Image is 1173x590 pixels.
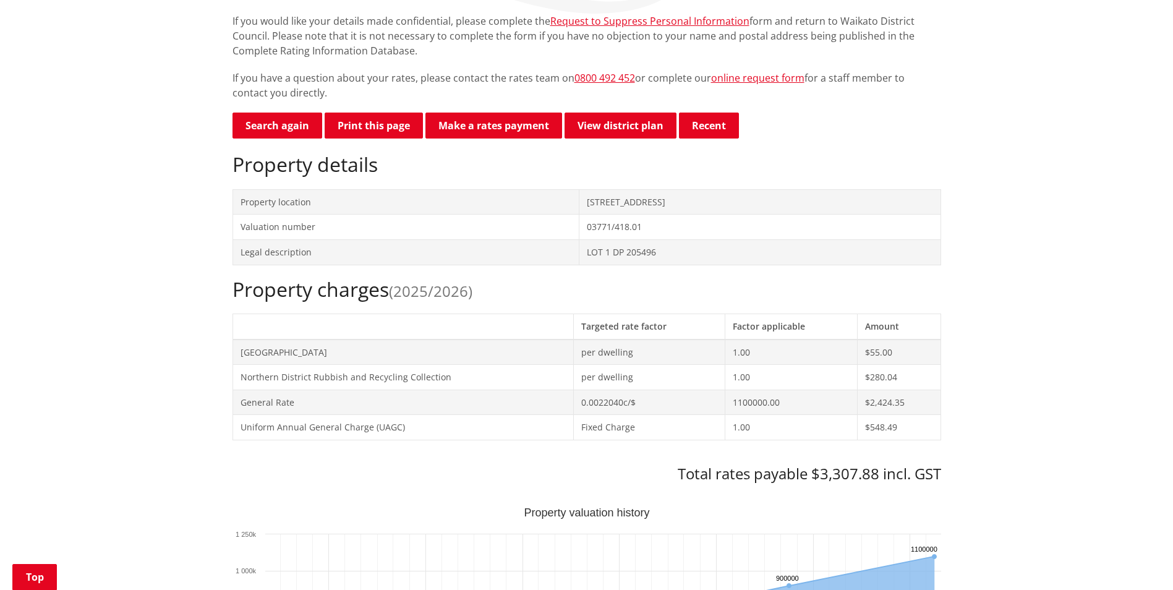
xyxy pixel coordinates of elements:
[573,390,725,415] td: 0.0022040c/$
[325,113,423,139] button: Print this page
[12,564,57,590] a: Top
[235,531,256,538] text: 1 250k
[579,239,941,265] td: LOT 1 DP 205496
[579,189,941,215] td: [STREET_ADDRESS]
[579,215,941,240] td: 03771/418.01
[1116,538,1161,583] iframe: Messenger Launcher
[232,113,322,139] a: Search again
[524,507,649,519] text: Property valuation history
[679,113,739,139] button: Recent
[573,314,725,339] th: Targeted rate factor
[550,14,749,28] a: Request to Suppress Personal Information
[565,113,676,139] a: View district plan
[232,340,573,365] td: [GEOGRAPHIC_DATA]
[725,390,858,415] td: 1100000.00
[232,365,573,390] td: Northern District Rubbish and Recycling Collection
[931,554,936,559] path: Sunday, Jun 30, 12:00, 1,100,000. Capital Value.
[911,545,937,553] text: 1100000
[725,340,858,365] td: 1.00
[425,113,562,139] a: Make a rates payment
[573,365,725,390] td: per dwelling
[235,567,256,575] text: 1 000k
[232,390,573,415] td: General Rate
[711,71,804,85] a: online request form
[232,239,579,265] td: Legal description
[574,71,635,85] a: 0800 492 452
[858,390,941,415] td: $2,424.35
[776,575,799,582] text: 900000
[858,314,941,339] th: Amount
[573,415,725,440] td: Fixed Charge
[232,189,579,215] td: Property location
[573,340,725,365] td: per dwelling
[232,465,941,483] h3: Total rates payable $3,307.88 incl. GST
[858,365,941,390] td: $280.04
[389,281,472,301] span: (2025/2026)
[725,365,858,390] td: 1.00
[725,415,858,440] td: 1.00
[858,340,941,365] td: $55.00
[232,14,941,58] p: If you would like your details made confidential, please complete the form and return to Waikato ...
[232,71,941,100] p: If you have a question about your rates, please contact the rates team on or complete our for a s...
[787,583,791,588] path: Wednesday, Jun 30, 12:00, 900,000. Capital Value.
[232,278,941,301] h2: Property charges
[725,314,858,339] th: Factor applicable
[232,415,573,440] td: Uniform Annual General Charge (UAGC)
[858,415,941,440] td: $548.49
[232,153,941,176] h2: Property details
[232,215,579,240] td: Valuation number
